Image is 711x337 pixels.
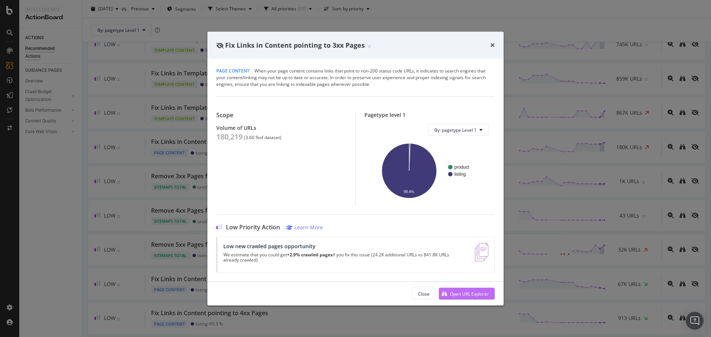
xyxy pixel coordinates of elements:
text: listing [454,172,466,177]
div: Pagetype level 1 [364,112,495,118]
svg: A chart. [370,142,489,200]
button: Open URL Explorer [439,288,495,300]
div: times [490,40,495,50]
div: ( 3.60 % of dataset ) [244,135,281,140]
div: 180,219 [216,132,243,141]
div: modal [207,31,504,306]
div: Low new crawled pages opportunity [223,243,466,249]
div: Learn More [294,224,323,231]
div: Close [418,290,430,297]
div: eye-slash [216,42,224,48]
p: We estimate that you could get if you fix this issue (24.2K additional URLs vs 841.8K URLs alread... [223,252,466,263]
span: | [251,68,253,74]
a: Learn More [286,224,323,231]
div: Open URL Explorer [450,290,489,297]
img: Equal [368,45,371,47]
strong: +2.9% crawled pages [287,252,333,258]
div: Volume of URLs [216,125,346,131]
div: Scope [216,112,346,119]
button: By: pagetype Level 1 [428,124,489,136]
span: Fix Links in Content pointing to 3xx Pages [225,40,365,49]
span: Page Content [216,68,250,74]
text: product [454,165,470,170]
div: Open Intercom Messenger [686,312,704,330]
div: When your page content contains links that point to non-200 status code URLs, it indicates to sea... [216,68,495,88]
img: e5DMFwAAAABJRU5ErkJggg== [475,243,488,262]
button: Close [412,288,436,300]
span: By: pagetype Level 1 [434,127,477,133]
span: Low Priority Action [226,224,280,231]
text: 99.4% [404,190,414,194]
